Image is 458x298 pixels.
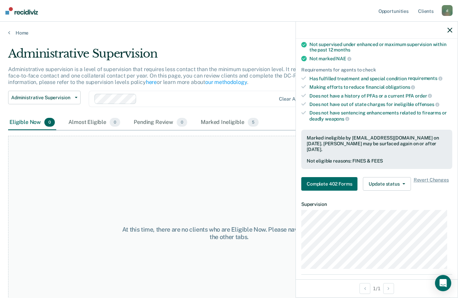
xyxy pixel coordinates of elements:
[362,33,387,39] span: offender
[177,118,187,127] span: 0
[279,96,308,102] div: Clear agents
[301,177,360,191] a: Navigate to form link
[205,79,247,85] a: our methodology
[307,158,447,164] div: Not eligible reasons: FINES & FEES
[309,93,452,99] div: Does not have a history of PFAs or a current PFA order
[67,115,122,130] div: Almost Eligible
[309,76,452,82] div: Has fulfilled treatment and special condition
[301,67,452,73] div: Requirements for agents to check
[8,30,450,36] a: Home
[119,226,340,240] div: At this time, there are no clients who are Eligible Now. Please navigate to one of the other tabs.
[8,47,352,66] div: Administrative Supervision
[415,102,439,107] span: offenses
[309,56,452,62] div: Not marked
[386,84,415,90] span: obligations
[309,84,452,90] div: Making efforts to reduce financial
[199,115,260,130] div: Marked Ineligible
[11,95,72,101] span: Administrative Supervision
[309,42,452,53] div: Not supervised under enhanced or maximum supervision within the past 12
[8,115,56,130] div: Eligible Now
[363,177,411,191] button: Update status
[248,118,259,127] span: 5
[309,101,452,107] div: Does not have out of state charges for ineligible
[146,79,157,85] a: here
[336,56,351,61] span: NAE
[301,177,357,191] button: Complete 402 Forms
[442,5,453,16] div: d
[408,76,442,81] span: requirements
[132,115,189,130] div: Pending Review
[307,135,447,152] div: Marked ineligible by [EMAIL_ADDRESS][DOMAIN_NAME] on [DATE]. [PERSON_NAME] may be surfaced again ...
[8,66,345,85] p: Administrative supervision is a level of supervision that requires less contact than the minimum ...
[44,118,55,127] span: 0
[5,7,38,15] img: Recidiviz
[309,110,452,122] div: Does not have sentencing enhancements related to firearms or deadly
[383,283,394,294] button: Next Opportunity
[359,283,370,294] button: Previous Opportunity
[435,275,451,291] div: Open Intercom Messenger
[296,279,458,297] div: 1 / 1
[325,116,349,122] span: weapons
[334,47,350,52] span: months
[301,201,452,207] dt: Supervision
[110,118,120,127] span: 0
[414,177,449,191] span: Revert Changes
